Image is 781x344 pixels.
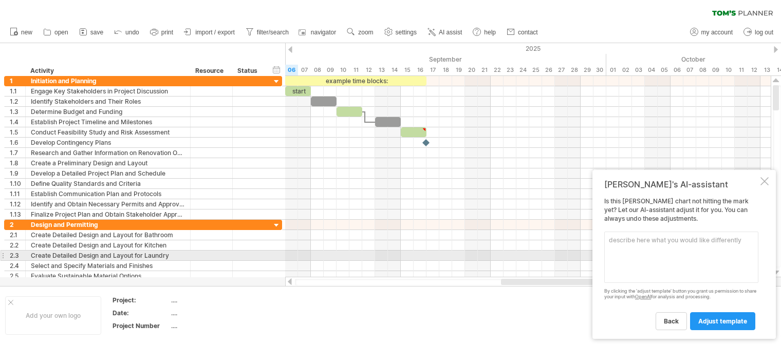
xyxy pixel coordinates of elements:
[31,209,185,219] div: Finalize Project Plan and Obtain Stakeholder Approval
[748,65,760,75] div: Sunday, 12 October 2025
[31,179,185,188] div: Define Quality Standards and Criteria
[10,97,25,106] div: 1.2
[31,189,185,199] div: Establish Communication Plan and Protocols
[125,29,139,36] span: undo
[465,65,478,75] div: Saturday, 20 September 2025
[10,127,25,137] div: 1.5
[297,26,339,39] a: navigator
[701,29,733,36] span: my account
[439,29,462,36] span: AI assist
[31,97,185,106] div: Identify Stakeholders and Their Roles
[10,209,25,219] div: 1.13
[10,117,25,127] div: 1.4
[491,65,504,75] div: Monday, 22 September 2025
[10,148,25,158] div: 1.7
[645,65,658,75] div: Saturday, 4 October 2025
[285,65,298,75] div: Saturday, 6 September 2025
[439,65,452,75] div: Thursday, 18 September 2025
[10,107,25,117] div: 1.3
[10,251,25,260] div: 2.3
[690,312,755,330] a: adjust template
[324,65,337,75] div: Tuesday, 9 September 2025
[10,189,25,199] div: 1.11
[113,309,169,317] div: Date:
[478,65,491,75] div: Sunday, 21 September 2025
[452,65,465,75] div: Friday, 19 September 2025
[755,29,773,36] span: log out
[161,29,173,36] span: print
[593,65,606,75] div: Tuesday, 30 September 2025
[632,65,645,75] div: Friday, 3 October 2025
[664,317,679,325] span: back
[344,26,376,39] a: zoom
[709,65,722,75] div: Thursday, 9 October 2025
[10,271,25,281] div: 2.5
[683,65,696,75] div: Tuesday, 7 October 2025
[671,65,683,75] div: Monday, 6 October 2025
[31,158,185,168] div: Create a Preliminary Design and Layout
[31,230,185,240] div: Create Detailed Design and Layout for Bathroom
[31,261,185,271] div: Select and Specify Materials and Finishes
[31,168,185,178] div: Develop a Detailed Project Plan and Schedule
[31,117,185,127] div: Establish Project Timeline and Milestones
[113,296,169,304] div: Project:
[687,26,736,39] a: my account
[171,321,257,330] div: ....
[735,65,748,75] div: Saturday, 11 October 2025
[5,296,101,335] div: Add your own logo
[10,261,25,271] div: 2.4
[257,29,289,36] span: filter/search
[388,65,401,75] div: Sunday, 14 September 2025
[31,199,185,209] div: Identify and Obtain Necessary Permits and Approvals
[31,220,185,230] div: Design and Permitting
[171,296,257,304] div: ....
[375,65,388,75] div: Saturday, 13 September 2025
[518,29,538,36] span: contact
[10,138,25,147] div: 1.6
[113,321,169,330] div: Project Number
[396,29,417,36] span: settings
[311,29,336,36] span: navigator
[581,65,593,75] div: Monday, 29 September 2025
[77,26,106,39] a: save
[7,26,35,39] a: new
[604,197,758,330] div: Is this [PERSON_NAME] chart not hitting the mark yet? Let our AI-assistant adjust it for you. You...
[698,317,747,325] span: adjust template
[31,86,185,96] div: Engage Key Stakeholders in Project Discussion
[311,65,324,75] div: Monday, 8 September 2025
[401,65,414,75] div: Monday, 15 September 2025
[41,26,71,39] a: open
[362,65,375,75] div: Friday, 12 September 2025
[285,76,426,86] div: example time blocks:
[31,138,185,147] div: Develop Contingency Plans
[604,289,758,300] div: By clicking the 'adjust template' button you grant us permission to share your input with for ana...
[542,65,555,75] div: Friday, 26 September 2025
[470,26,499,39] a: help
[10,240,25,250] div: 2.2
[741,26,776,39] a: log out
[195,29,235,36] span: import / export
[382,26,420,39] a: settings
[10,76,25,86] div: 1
[10,230,25,240] div: 2.1
[31,148,185,158] div: Research and Gather Information on Renovation Options
[285,86,311,96] div: start
[181,26,238,39] a: import / export
[337,65,349,75] div: Wednesday, 10 September 2025
[722,65,735,75] div: Friday, 10 October 2025
[30,66,184,76] div: Activity
[568,65,581,75] div: Sunday, 28 September 2025
[425,26,465,39] a: AI assist
[484,29,496,36] span: help
[604,179,758,189] div: [PERSON_NAME]'s AI-assistant
[298,65,311,75] div: Sunday, 7 September 2025
[658,65,671,75] div: Sunday, 5 October 2025
[31,271,185,281] div: Evaluate Sustainable Material Options
[10,168,25,178] div: 1.9
[656,312,687,330] a: back
[516,65,529,75] div: Wednesday, 24 September 2025
[31,76,185,86] div: Initiation and Planning
[54,29,68,36] span: open
[221,54,606,65] div: September 2025
[171,309,257,317] div: ....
